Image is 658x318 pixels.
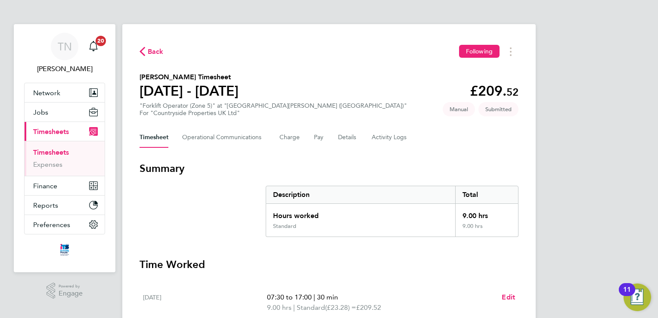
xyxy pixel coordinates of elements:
span: Standard [297,302,325,313]
h3: Time Worked [140,258,518,271]
a: 20 [85,33,102,60]
span: 20 [96,36,106,46]
a: Powered byEngage [47,283,83,299]
div: Standard [273,223,296,230]
div: Hours worked [266,204,455,223]
div: For "Countryside Properties UK Ltd" [140,109,407,117]
span: Edit [502,293,515,301]
span: Following [466,47,493,55]
span: 07:30 to 17:00 [267,293,312,301]
button: Preferences [25,215,105,234]
span: 9.00 hrs [267,303,292,312]
button: Details [338,127,358,148]
span: This timesheet is Submitted. [478,102,518,116]
a: TN[PERSON_NAME] [24,33,105,74]
span: TN [58,41,72,52]
button: Back [140,46,164,57]
span: Reports [33,201,58,209]
button: Timesheets Menu [503,45,518,58]
h1: [DATE] - [DATE] [140,82,239,100]
span: Timesheets [33,128,69,136]
div: "Forklift Operator (Zone 5)" at "[GEOGRAPHIC_DATA][PERSON_NAME] ([GEOGRAPHIC_DATA])" [140,102,407,117]
span: Finance [33,182,57,190]
h2: [PERSON_NAME] Timesheet [140,72,239,82]
div: 11 [623,290,631,301]
span: This timesheet was manually created. [443,102,475,116]
span: 52 [506,86,518,98]
span: | [293,303,295,312]
div: [DATE] [143,292,267,313]
button: Following [459,45,500,58]
button: Activity Logs [372,127,408,148]
button: Charge [279,127,300,148]
a: Timesheets [33,148,69,156]
span: Engage [59,290,83,297]
a: Edit [502,292,515,302]
button: Timesheet [140,127,168,148]
span: (£23.28) = [325,303,356,312]
span: Powered by [59,283,83,290]
button: Operational Communications [182,127,266,148]
nav: Main navigation [14,24,115,272]
div: 9.00 hrs [455,204,518,223]
img: itsconstruction-logo-retina.png [59,243,71,257]
span: Tom Newton [24,64,105,74]
app-decimal: £209. [470,83,518,99]
span: Back [148,47,164,57]
div: 9.00 hrs [455,223,518,237]
button: Jobs [25,103,105,122]
span: Jobs [33,108,48,116]
h3: Summary [140,162,518,175]
button: Network [25,83,105,102]
div: Summary [266,186,518,237]
button: Open Resource Center, 11 new notifications [624,284,651,311]
button: Reports [25,196,105,215]
div: Description [266,186,455,203]
span: 30 min [317,293,338,301]
a: Expenses [33,160,62,168]
span: | [313,293,315,301]
button: Finance [25,176,105,195]
span: £209.52 [356,303,381,312]
button: Timesheets [25,122,105,141]
div: Total [455,186,518,203]
span: Network [33,89,60,97]
span: Preferences [33,221,70,229]
button: Pay [314,127,324,148]
a: Go to home page [24,243,105,257]
div: Timesheets [25,141,105,176]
